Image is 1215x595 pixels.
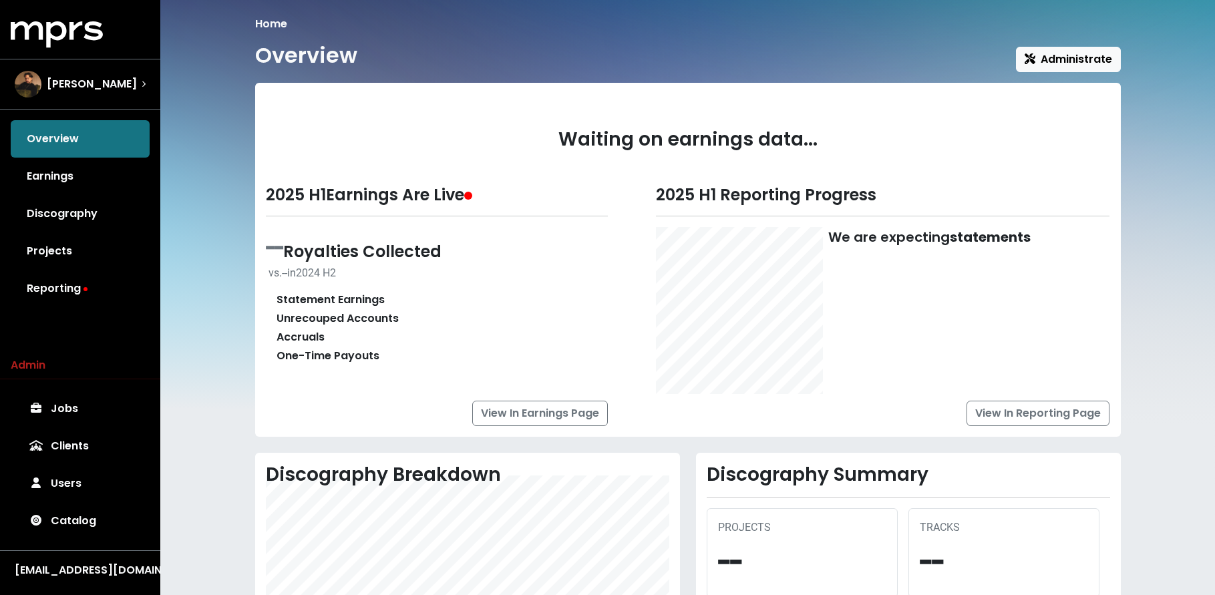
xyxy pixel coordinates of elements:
[11,270,150,307] a: Reporting
[11,390,150,427] a: Jobs
[707,463,1110,486] h2: Discography Summary
[277,311,399,327] div: Unrecouped Accounts
[11,427,150,465] a: Clients
[950,228,1031,246] b: statements
[828,227,1031,394] div: We are expecting
[967,401,1109,426] a: View In Reporting Page
[15,562,146,578] div: [EMAIL_ADDRESS][DOMAIN_NAME]
[656,186,1109,205] div: 2025 H1 Reporting Progress
[266,186,609,205] div: 2025 H1 Earnings Are Live
[1025,51,1112,67] span: Administrate
[255,16,1121,32] nav: breadcrumb
[11,465,150,502] a: Users
[266,93,1110,186] div: Waiting on earnings data...
[472,401,608,426] a: View In Earnings Page
[11,158,150,195] a: Earnings
[269,265,609,281] div: vs. -- in 2024 H2
[718,536,886,587] div: --
[718,520,886,536] div: PROJECTS
[11,26,103,41] a: mprs logo
[11,502,150,540] a: Catalog
[277,329,325,345] div: Accruals
[277,292,385,308] div: Statement Earnings
[1016,47,1121,72] button: Administrate
[283,240,442,262] span: Royalties Collected
[47,76,137,92] span: [PERSON_NAME]
[255,16,287,32] li: Home
[11,232,150,270] a: Projects
[920,536,1088,587] div: --
[11,195,150,232] a: Discography
[266,463,669,486] h2: Discography Breakdown
[920,520,1088,536] div: TRACKS
[266,227,283,265] span: --
[15,71,41,97] img: The selected account / producer
[11,562,150,579] button: [EMAIL_ADDRESS][DOMAIN_NAME]
[277,348,379,364] div: One-Time Payouts
[255,43,357,68] h1: Overview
